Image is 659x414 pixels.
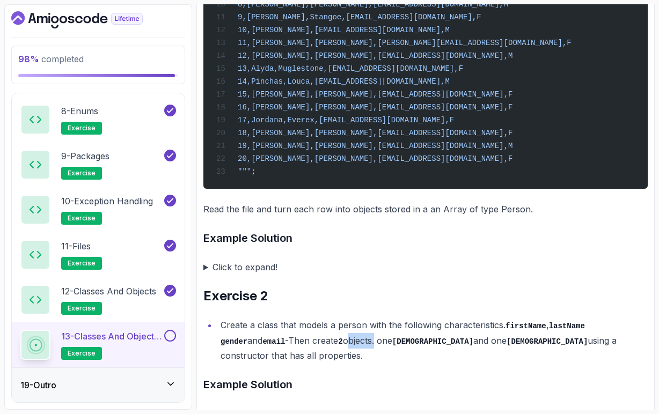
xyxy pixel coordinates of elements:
code: [DEMOGRAPHIC_DATA] [507,337,588,346]
span: completed [18,54,84,64]
code: firstName [506,322,546,330]
code: gender [221,337,247,346]
button: 10-Exception Handlingexercise [20,195,176,225]
span: exercise [68,124,96,132]
span: 12,[PERSON_NAME],[PERSON_NAME],[EMAIL_ADDRESS][DOMAIN_NAME],M [238,51,512,60]
code: 2 [338,337,342,346]
span: 18,[PERSON_NAME],[PERSON_NAME],[EMAIL_ADDRESS][DOMAIN_NAME],F [238,129,512,137]
span: 19,[PERSON_NAME],[PERSON_NAME],[EMAIL_ADDRESS][DOMAIN_NAME],M [238,142,512,150]
button: 19-Outro [12,368,185,402]
span: exercise [68,349,96,358]
span: ; [251,167,255,176]
span: 14,Pinchas,Louca,[EMAIL_ADDRESS][DOMAIN_NAME],M [238,77,450,86]
span: exercise [68,259,96,268]
a: Dashboard [11,11,167,28]
span: exercise [68,214,96,223]
button: 11-Filesexercise [20,240,176,270]
span: 10,[PERSON_NAME],[EMAIL_ADDRESS][DOMAIN_NAME],M [238,26,450,34]
span: 9,[PERSON_NAME],Stangoe,[EMAIL_ADDRESS][DOMAIN_NAME],F [238,13,481,21]
span: 98 % [18,54,39,64]
p: Read the file and turn each row into objects stored in a an Array of type Person. [203,202,648,217]
p: 12 - Classes and Objects [61,285,156,298]
h3: Example Solution [203,230,648,247]
li: Create a class that models a person with the following characteristics. , and -Then create object... [217,317,648,363]
span: exercise [68,304,96,313]
p: 11 - Files [61,240,91,253]
button: 9-Packagesexercise [20,150,176,180]
h2: Exercise 2 [203,287,648,305]
summary: Click to expand! [203,260,648,275]
span: 16,[PERSON_NAME],[PERSON_NAME],[EMAIL_ADDRESS][DOMAIN_NAME],F [238,103,512,112]
p: 13 - Classes and Objects II [61,330,162,343]
span: exercise [68,169,96,178]
span: 20,[PERSON_NAME],[PERSON_NAME],[EMAIL_ADDRESS][DOMAIN_NAME],F [238,154,512,163]
p: 9 - Packages [61,150,109,162]
code: email [262,337,285,346]
p: 8 - Enums [61,105,98,117]
code: lastName [549,322,585,330]
button: 13-Classes and Objects IIexercise [20,330,176,360]
span: """ [238,167,251,176]
h3: Example Solution [203,376,648,393]
p: 10 - Exception Handling [61,195,153,208]
button: 8-Enumsexercise [20,105,176,135]
button: 12-Classes and Objectsexercise [20,285,176,315]
span: 11,[PERSON_NAME],[PERSON_NAME],[PERSON_NAME][EMAIL_ADDRESS][DOMAIN_NAME],F [238,39,572,47]
code: [DEMOGRAPHIC_DATA] [392,337,473,346]
span: 13,Alyda,Muglestone,[EMAIL_ADDRESS][DOMAIN_NAME],F [238,64,463,73]
span: 15,[PERSON_NAME],[PERSON_NAME],[EMAIL_ADDRESS][DOMAIN_NAME],F [238,90,512,99]
span: 17,Jordana,Everex,[EMAIL_ADDRESS][DOMAIN_NAME],F [238,116,454,124]
h3: 19 - Outro [20,379,56,391]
